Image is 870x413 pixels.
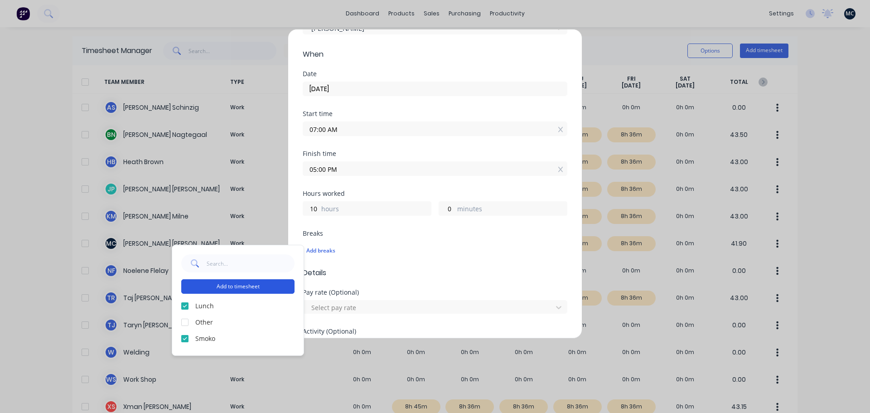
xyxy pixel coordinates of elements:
span: When [303,49,567,60]
div: Activity (Optional) [303,328,567,335]
div: Pay rate (Optional) [303,289,567,296]
span: Details [303,267,567,278]
div: Breaks [303,230,567,237]
label: Other [195,317,295,327]
div: Date [303,71,567,77]
div: Hours worked [303,190,567,197]
div: Start time [303,111,567,117]
input: 0 [303,202,319,215]
label: Lunch [195,301,295,311]
button: Add to timesheet [181,279,295,294]
input: Search... [207,254,295,272]
div: Add breaks [306,245,564,257]
label: Smoko [195,334,295,343]
input: 0 [439,202,455,215]
label: minutes [457,204,567,215]
div: Finish time [303,151,567,157]
label: hours [321,204,431,215]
